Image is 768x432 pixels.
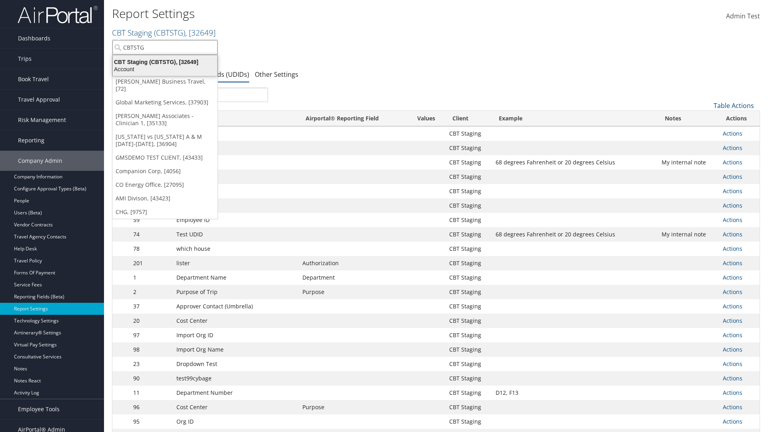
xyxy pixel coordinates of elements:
[172,213,298,227] td: Employee ID
[112,109,218,130] a: [PERSON_NAME] Associates - Clinician 1, [35133]
[445,141,492,155] td: CBT Staging
[112,130,218,151] a: [US_STATE] vs [US_STATE] A & M [DATE]-[DATE], [36904]
[172,386,298,400] td: Department Number
[723,389,742,396] a: Actions
[445,342,492,357] td: CBT Staging
[298,270,407,285] td: Department
[723,216,742,224] a: Actions
[723,346,742,353] a: Actions
[112,5,544,22] h1: Report Settings
[185,27,216,38] span: , [ 32649 ]
[723,259,742,267] a: Actions
[18,28,50,48] span: Dashboards
[129,386,172,400] td: 11
[445,184,492,198] td: CBT Staging
[108,58,222,66] div: CBT Staging (CBTSTG), [32649]
[723,360,742,368] a: Actions
[172,170,298,184] td: Job Title
[492,386,658,400] td: D12, F13
[172,285,298,299] td: Purpose of Trip
[723,202,742,209] a: Actions
[108,66,222,73] div: Account
[445,414,492,429] td: CBT Staging
[172,314,298,328] td: Cost Center
[129,314,172,328] td: 20
[129,371,172,386] td: 90
[172,328,298,342] td: Import Org ID
[112,75,218,96] a: [PERSON_NAME] Business Travel, [72]
[445,314,492,328] td: CBT Staging
[723,144,742,152] a: Actions
[18,90,60,110] span: Travel Approval
[723,245,742,252] a: Actions
[129,270,172,285] td: 1
[719,111,760,126] th: Actions
[129,357,172,371] td: 23
[172,400,298,414] td: Cost Center
[129,242,172,256] td: 78
[172,198,298,213] td: Rule Class
[298,256,407,270] td: Authorization
[445,111,492,126] th: Client
[172,357,298,371] td: Dropdown Test
[723,418,742,425] a: Actions
[129,414,172,429] td: 95
[112,27,216,38] a: CBT Staging
[112,96,218,109] a: Global Marketing Services, [37903]
[172,111,298,126] th: Name
[492,227,658,242] td: 68 degrees Fahrenheit or 20 degrees Celsius
[18,49,32,69] span: Trips
[255,70,298,79] a: Other Settings
[723,187,742,195] a: Actions
[445,299,492,314] td: CBT Staging
[723,274,742,281] a: Actions
[658,111,718,126] th: Notes
[445,170,492,184] td: CBT Staging
[298,400,407,414] td: Purpose
[445,328,492,342] td: CBT Staging
[172,141,298,155] td: Lister
[723,288,742,296] a: Actions
[723,230,742,238] a: Actions
[112,40,218,55] input: Search Accounts
[18,130,44,150] span: Reporting
[445,256,492,270] td: CBT Staging
[18,399,60,419] span: Employee Tools
[445,285,492,299] td: CBT Staging
[445,386,492,400] td: CBT Staging
[723,158,742,166] a: Actions
[723,173,742,180] a: Actions
[172,371,298,386] td: test99cybage
[658,227,718,242] td: My internal note
[18,69,49,89] span: Book Travel
[723,130,742,137] a: Actions
[129,400,172,414] td: 96
[112,192,218,205] a: AMI Divison, [43423]
[723,331,742,339] a: Actions
[726,12,760,20] span: Admin Test
[172,299,298,314] td: Approver Contact (Umbrella)
[18,5,98,24] img: airportal-logo.png
[445,126,492,141] td: CBT Staging
[129,285,172,299] td: 2
[129,342,172,357] td: 98
[445,198,492,213] td: CBT Staging
[492,155,658,170] td: 68 degrees Fahrenheit or 20 degrees Celsius
[445,227,492,242] td: CBT Staging
[18,151,62,171] span: Company Admin
[445,270,492,285] td: CBT Staging
[172,184,298,198] td: VIP
[723,302,742,310] a: Actions
[129,213,172,227] td: 59
[172,256,298,270] td: lister
[129,256,172,270] td: 201
[172,155,298,170] td: free
[723,374,742,382] a: Actions
[445,155,492,170] td: CBT Staging
[407,111,445,126] th: Values
[492,111,658,126] th: Example
[726,4,760,29] a: Admin Test
[658,155,718,170] td: My internal note
[129,227,172,242] td: 74
[445,242,492,256] td: CBT Staging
